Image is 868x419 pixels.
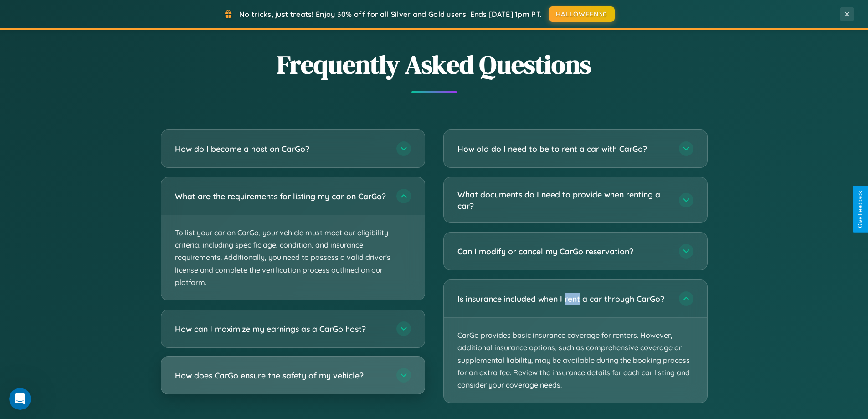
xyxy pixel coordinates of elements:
[457,246,670,257] h3: Can I modify or cancel my CarGo reservation?
[161,47,708,82] h2: Frequently Asked Questions
[175,191,387,202] h3: What are the requirements for listing my car on CarGo?
[457,293,670,305] h3: Is insurance included when I rent a car through CarGo?
[175,370,387,381] h3: How does CarGo ensure the safety of my vehicle?
[239,10,542,19] span: No tricks, just treats! Enjoy 30% off for all Silver and Gold users! Ends [DATE] 1pm PT.
[175,323,387,335] h3: How can I maximize my earnings as a CarGo host?
[457,143,670,155] h3: How old do I need to be to rent a car with CarGo?
[457,189,670,211] h3: What documents do I need to provide when renting a car?
[175,143,387,155] h3: How do I become a host on CarGo?
[9,388,31,410] iframe: Intercom live chat
[857,191,863,228] div: Give Feedback
[549,6,615,22] button: HALLOWEEN30
[444,318,707,403] p: CarGo provides basic insurance coverage for renters. However, additional insurance options, such ...
[161,215,425,300] p: To list your car on CarGo, your vehicle must meet our eligibility criteria, including specific ag...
